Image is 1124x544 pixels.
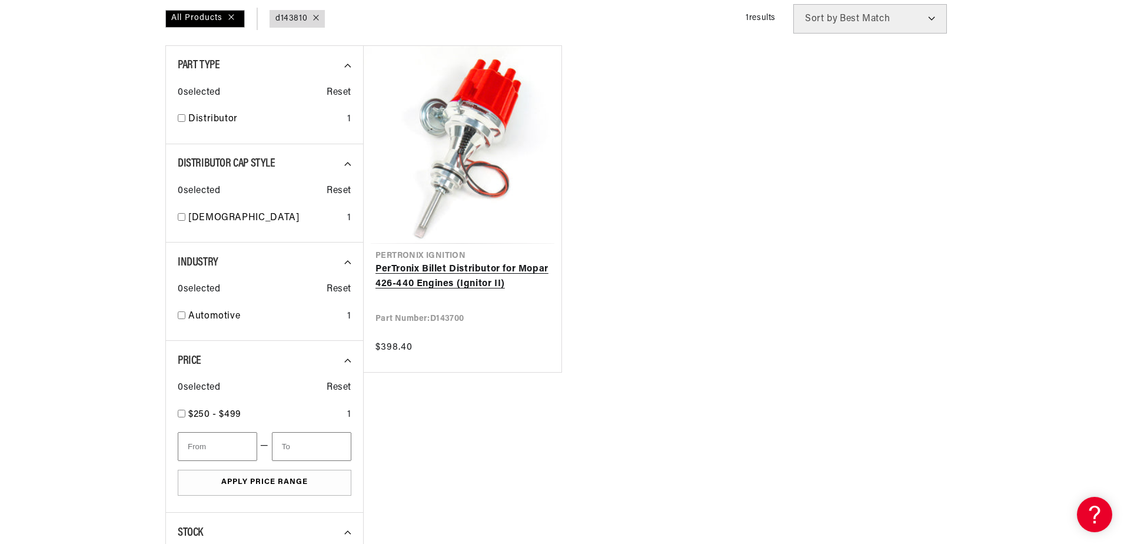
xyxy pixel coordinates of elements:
span: 0 selected [178,380,220,396]
div: 1 [347,112,351,127]
span: Price [178,355,201,367]
button: Apply Price Range [178,470,351,496]
span: 0 selected [178,282,220,297]
span: Industry [178,257,218,268]
span: 0 selected [178,85,220,101]
a: PerTronix Billet Distributor for Mopar 426-440 Engines (Ignitor II) [375,262,550,292]
div: 1 [347,309,351,324]
a: [DEMOGRAPHIC_DATA] [188,211,342,226]
select: Sort by [793,4,947,34]
span: Stock [178,527,203,539]
span: Reset [327,85,351,101]
span: Reset [327,380,351,396]
span: — [260,439,269,454]
a: Distributor [188,112,342,127]
a: Automotive [188,309,342,324]
input: From [178,432,257,461]
span: Sort by [805,14,837,24]
span: 1 results [746,14,776,22]
span: Reset [327,184,351,199]
div: 1 [347,407,351,423]
div: 1 [347,211,351,226]
span: Part Type [178,59,220,71]
div: All Products [165,10,245,28]
input: To [272,432,351,461]
span: Reset [327,282,351,297]
a: d143810 [275,12,307,25]
span: Distributor Cap Style [178,158,275,170]
span: 0 selected [178,184,220,199]
span: $250 - $499 [188,410,241,419]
